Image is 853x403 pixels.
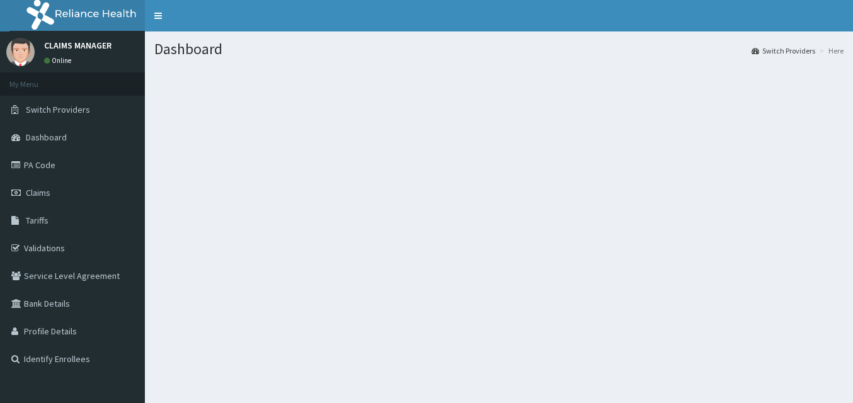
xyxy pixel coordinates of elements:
[816,45,844,56] li: Here
[154,41,844,57] h1: Dashboard
[44,41,112,50] p: CLAIMS MANAGER
[26,132,67,143] span: Dashboard
[44,56,74,65] a: Online
[6,38,35,66] img: User Image
[26,187,50,198] span: Claims
[752,45,815,56] a: Switch Providers
[26,215,49,226] span: Tariffs
[26,104,90,115] span: Switch Providers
